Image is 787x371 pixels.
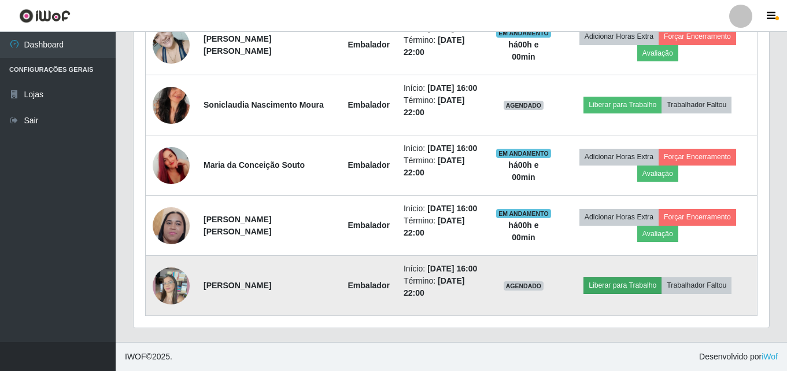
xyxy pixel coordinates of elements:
strong: há 00 h e 00 min [508,40,538,61]
strong: Soniclaudia Nascimento Moura [204,100,324,109]
button: Adicionar Horas Extra [579,209,659,225]
button: Forçar Encerramento [659,28,736,45]
button: Avaliação [637,45,678,61]
li: Início: [404,82,482,94]
button: Avaliação [637,166,678,182]
button: Adicionar Horas Extra [579,28,659,45]
li: Início: [404,203,482,215]
strong: [PERSON_NAME] [204,281,271,290]
li: Início: [404,263,482,275]
img: 1739383182576.jpeg [153,184,190,266]
strong: Embalador [348,281,390,290]
strong: há 00 h e 00 min [508,160,538,182]
span: AGENDADO [504,281,544,291]
img: 1714959691742.jpeg [153,20,190,69]
strong: Embalador [348,160,390,170]
strong: Embalador [348,100,390,109]
span: EM ANDAMENTO [496,149,551,158]
button: Liberar para Trabalho [583,97,662,113]
button: Forçar Encerramento [659,149,736,165]
span: Desenvolvido por [699,351,778,363]
button: Liberar para Trabalho [583,277,662,293]
strong: [PERSON_NAME] [PERSON_NAME] [204,215,271,236]
img: 1715895130415.jpeg [153,72,190,138]
time: [DATE] 16:00 [427,144,477,153]
img: 1749552138066.jpeg [153,253,190,319]
li: Término: [404,215,482,239]
time: [DATE] 16:00 [427,83,477,93]
li: Término: [404,34,482,58]
button: Forçar Encerramento [659,209,736,225]
time: [DATE] 16:00 [427,204,477,213]
span: EM ANDAMENTO [496,28,551,38]
li: Início: [404,142,482,155]
strong: há 00 h e 00 min [508,221,538,242]
span: © 2025 . [125,351,172,363]
button: Trabalhador Faltou [662,277,731,293]
span: EM ANDAMENTO [496,209,551,218]
img: CoreUI Logo [19,9,71,23]
button: Adicionar Horas Extra [579,149,659,165]
strong: Embalador [348,40,390,49]
span: IWOF [125,352,146,361]
img: 1746815738665.jpeg [153,133,190,199]
li: Término: [404,275,482,299]
a: iWof [762,352,778,361]
strong: Embalador [348,221,390,230]
time: [DATE] 16:00 [427,264,477,273]
button: Avaliação [637,226,678,242]
strong: [PERSON_NAME] [PERSON_NAME] [204,34,271,56]
button: Trabalhador Faltou [662,97,731,113]
span: AGENDADO [504,101,544,110]
li: Término: [404,94,482,119]
strong: Maria da Conceição Souto [204,160,305,170]
li: Término: [404,155,482,179]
